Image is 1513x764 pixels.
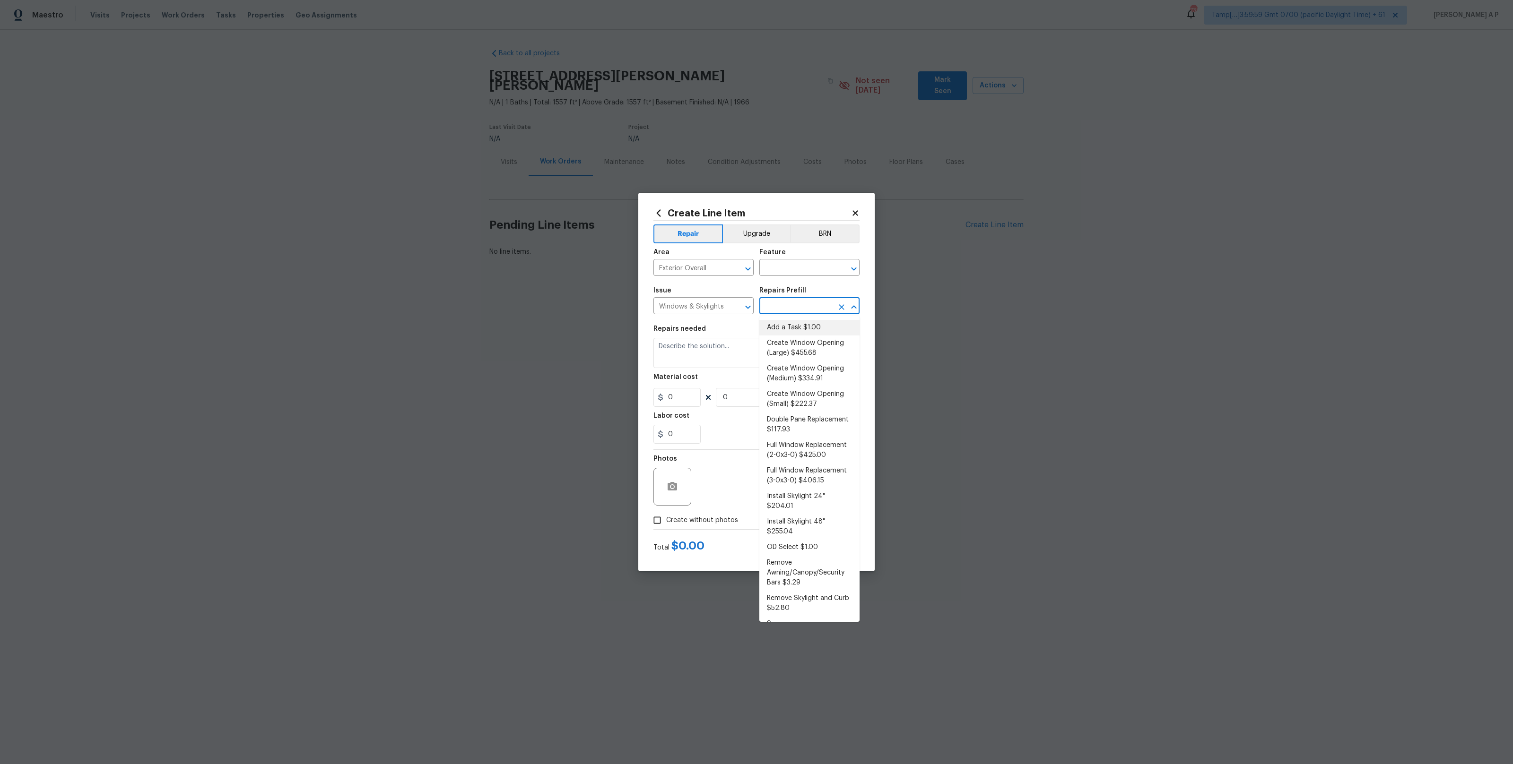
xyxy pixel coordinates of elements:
[759,438,860,463] li: Full Window Replacement (2-0x3-0) $425.00
[759,287,806,294] h5: Repairs Prefill
[653,287,671,294] h5: Issue
[759,412,860,438] li: Double Pane Replacement $117.93
[671,540,704,551] span: $ 0.00
[759,591,860,616] li: Remove Skylight and Curb $52.80
[759,514,860,540] li: Install Skylight 48" $255.04
[653,208,851,218] h2: Create Line Item
[759,361,860,386] li: Create Window Opening (Medium) $334.91
[759,386,860,412] li: Create Window Opening (Small) $222.37
[653,374,698,380] h5: Material cost
[741,300,755,314] button: Open
[741,262,755,275] button: Open
[847,300,861,314] button: Close
[653,412,689,419] h5: Labor cost
[790,224,860,243] button: BRN
[653,455,677,462] h5: Photos
[653,326,706,332] h5: Repairs needed
[666,515,738,525] span: Create without photos
[759,335,860,361] li: Create Window Opening (Large) $455.68
[653,541,704,552] div: Total
[835,300,848,314] button: Clear
[753,537,804,556] button: Cancel
[759,489,860,514] li: Install Skylight 24" $204.01
[653,249,670,256] h5: Area
[759,616,860,652] li: Screen Removal/Replacement $49.72
[759,249,786,256] h5: Feature
[759,320,860,335] li: Add a Task $1.00
[759,555,860,591] li: Remove Awning/Canopy/Security Bars $3.29
[759,540,860,555] li: OD Select $1.00
[847,262,861,275] button: Open
[723,224,791,243] button: Upgrade
[759,463,860,489] li: Full Window Replacement (3-0x3-0) $406.15
[653,224,723,243] button: Repair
